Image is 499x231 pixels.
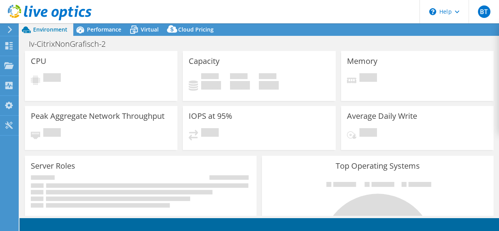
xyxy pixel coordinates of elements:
h3: Memory [347,57,377,65]
svg: \n [429,8,436,15]
h3: Capacity [189,57,219,65]
span: BT [478,5,490,18]
h3: Server Roles [31,162,75,170]
span: Virtual [141,26,159,33]
span: Free [230,73,248,81]
h4: 0 GiB [259,81,279,90]
span: Total [259,73,276,81]
span: Pending [359,73,377,84]
h3: Average Daily Write [347,112,417,120]
h3: IOPS at 95% [189,112,232,120]
h4: 0 GiB [201,81,221,90]
h3: CPU [31,57,46,65]
h3: Top Operating Systems [268,162,488,170]
span: Pending [43,128,61,139]
span: Used [201,73,219,81]
h3: Peak Aggregate Network Throughput [31,112,165,120]
span: Pending [359,128,377,139]
span: Pending [201,128,219,139]
h4: 0 GiB [230,81,250,90]
h1: Iv-CitrixNonGrafisch-2 [25,40,118,48]
span: Performance [87,26,121,33]
span: Cloud Pricing [178,26,214,33]
span: Environment [33,26,67,33]
span: Pending [43,73,61,84]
